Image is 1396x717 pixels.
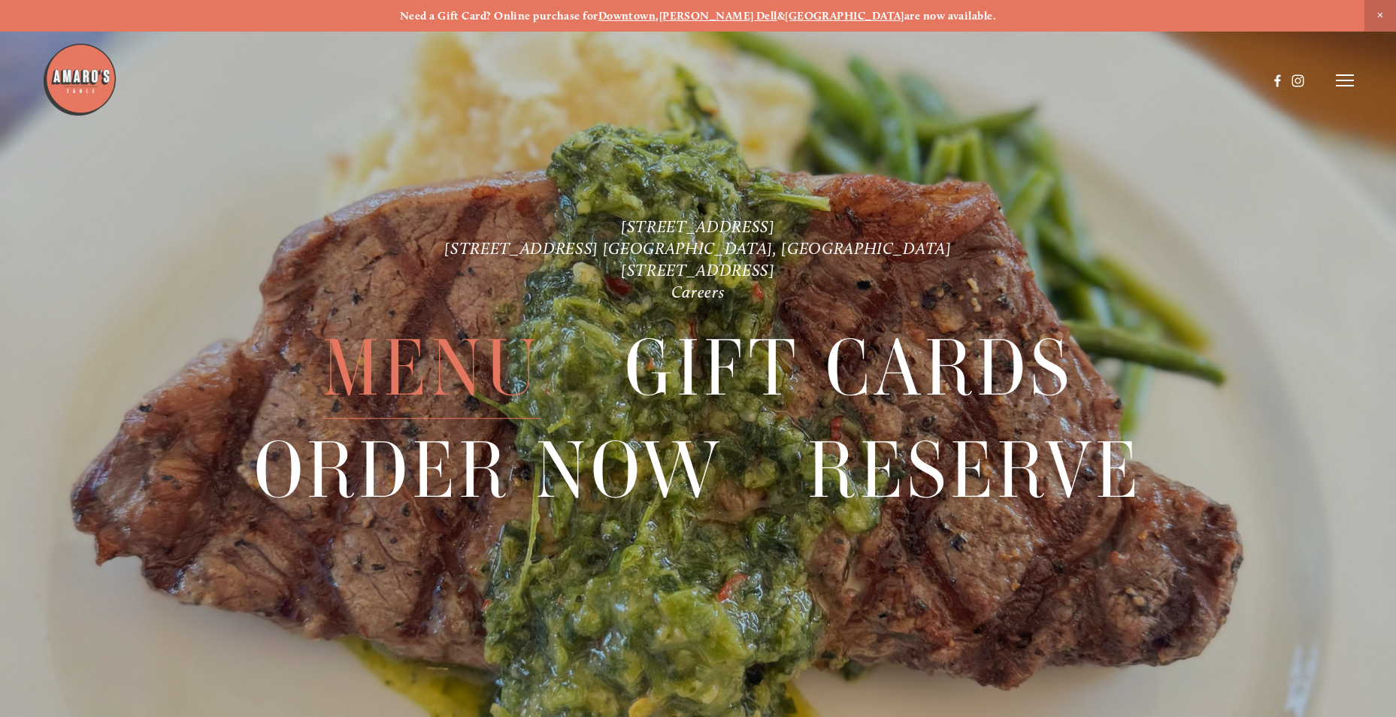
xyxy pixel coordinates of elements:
a: Menu [323,318,541,418]
span: Gift Cards [625,318,1073,419]
a: [STREET_ADDRESS] [621,216,775,237]
a: Reserve [807,420,1142,520]
span: Reserve [807,420,1142,521]
a: Careers [671,282,725,302]
span: Order Now [254,420,724,521]
span: Menu [323,318,541,419]
a: [STREET_ADDRESS] [GEOGRAPHIC_DATA], [GEOGRAPHIC_DATA] [444,238,951,259]
a: Order Now [254,420,724,520]
strong: & [777,9,785,23]
a: Downtown [598,9,656,23]
a: Gift Cards [625,318,1073,418]
a: [PERSON_NAME] Dell [659,9,777,23]
img: Amaro's Table [42,42,117,117]
strong: , [656,9,659,23]
strong: are now available. [904,9,996,23]
a: [STREET_ADDRESS] [621,260,775,280]
a: [GEOGRAPHIC_DATA] [785,9,904,23]
strong: Need a Gift Card? Online purchase for [400,9,598,23]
